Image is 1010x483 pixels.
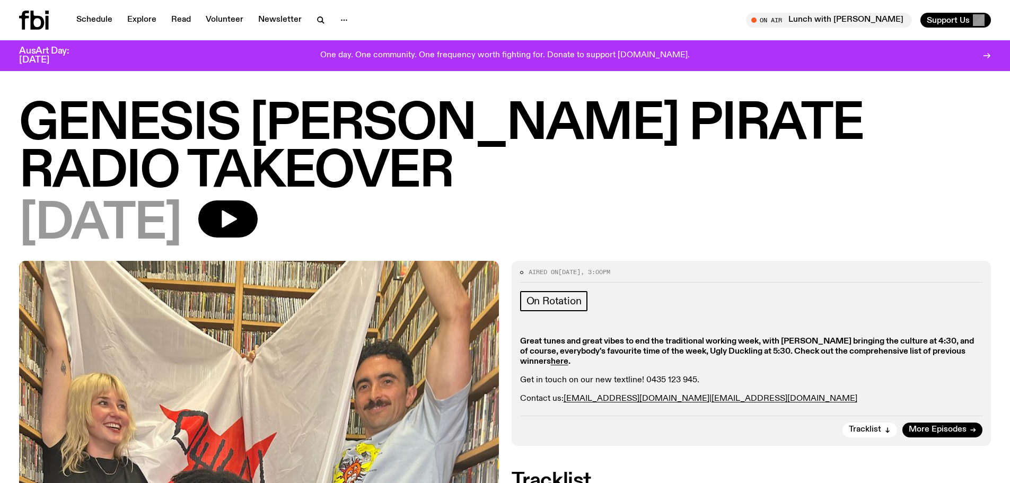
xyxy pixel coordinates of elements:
[121,13,163,28] a: Explore
[520,394,983,404] p: Contact us: |
[520,375,983,385] p: Get in touch on our new textline! 0435 123 945.
[712,394,857,403] a: [EMAIL_ADDRESS][DOMAIN_NAME]
[529,268,558,276] span: Aired on
[927,15,970,25] span: Support Us
[520,291,588,311] a: On Rotation
[909,426,967,434] span: More Episodes
[526,295,582,307] span: On Rotation
[581,268,610,276] span: , 3:00pm
[520,337,974,366] strong: Great tunes and great vibes to end the traditional working week, with [PERSON_NAME] bringing the ...
[920,13,991,28] button: Support Us
[551,357,568,366] a: here
[746,13,912,28] button: On AirLunch with [PERSON_NAME]
[19,47,87,65] h3: AusArt Day: [DATE]
[902,423,982,437] a: More Episodes
[558,268,581,276] span: [DATE]
[842,423,897,437] button: Tracklist
[568,357,570,366] strong: .
[320,51,690,60] p: One day. One community. One frequency worth fighting for. Donate to support [DOMAIN_NAME].
[849,426,881,434] span: Tracklist
[252,13,308,28] a: Newsletter
[165,13,197,28] a: Read
[564,394,709,403] a: [EMAIL_ADDRESS][DOMAIN_NAME]
[70,13,119,28] a: Schedule
[19,200,181,248] span: [DATE]
[199,13,250,28] a: Volunteer
[19,101,991,196] h1: GENESIS [PERSON_NAME] PIRATE RADIO TAKEOVER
